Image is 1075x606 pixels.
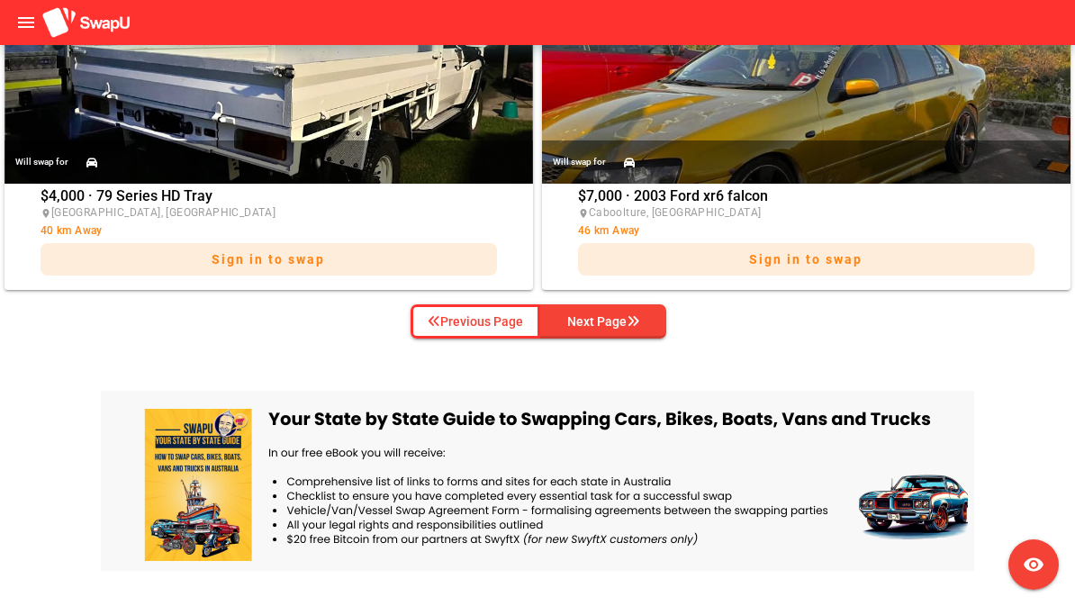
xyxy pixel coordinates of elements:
[51,206,276,219] span: [GEOGRAPHIC_DATA], [GEOGRAPHIC_DATA]
[1023,554,1044,575] i: visibility
[578,189,1034,285] div: $7,000 · 2003 Ford xr6 falcon
[540,304,666,339] button: Next Page
[428,311,523,332] div: Previous Page
[212,252,325,267] span: Sign in to swap
[15,152,68,172] div: Will swap for
[578,208,589,219] i: place
[411,304,540,339] button: Previous Page
[101,391,974,571] img: free-ebook-banner.png
[578,224,640,237] span: 46 km Away
[41,208,51,219] i: place
[15,12,37,33] i: menu
[41,189,497,285] div: $4,000 · 79 Series HD Tray
[553,152,606,172] div: Will swap for
[589,206,762,219] span: Caboolture, [GEOGRAPHIC_DATA]
[41,224,103,237] span: 40 km Away
[567,311,639,332] div: Next Page
[41,6,131,40] img: aSD8y5uGLpzPJLYTcYcjNu3laj1c05W5KWf0Ds+Za8uybjssssuu+yyyy677LKX2n+PWMSDJ9a87AAAAABJRU5ErkJggg==
[749,252,863,267] span: Sign in to swap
